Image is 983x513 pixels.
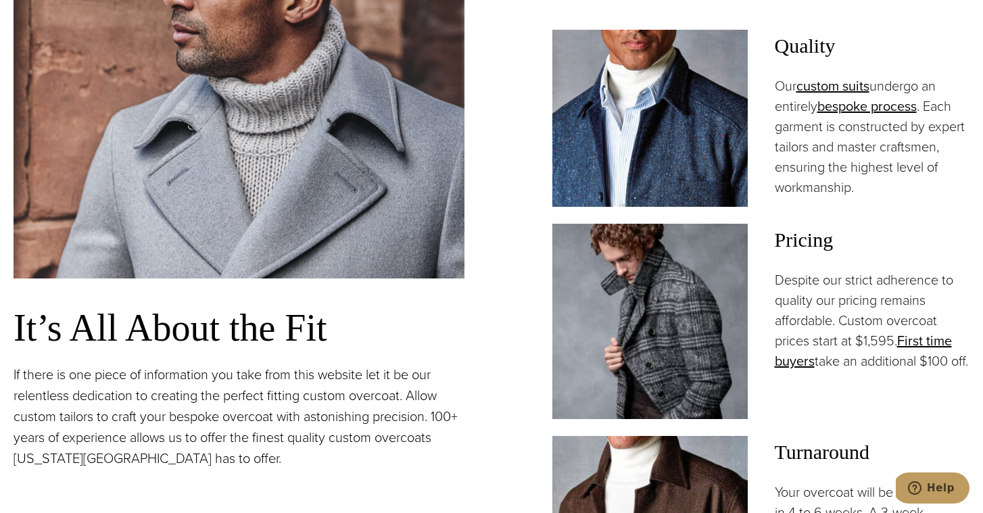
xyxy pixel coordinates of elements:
span: Pricing [775,224,970,256]
p: If there is one piece of information you take from this website let it be our relentless dedicati... [14,364,464,469]
span: Turnaround [775,436,970,468]
a: custom suits [796,76,869,96]
p: Our undergo an entirely . Each garment is constructed by expert tailors and master craftsmen, ens... [775,76,970,197]
span: Quality [775,30,970,62]
img: Man in double breasted grey plaid bespoke overcoat. [552,224,748,419]
img: Loro Piana blue custom made overcoat. [552,30,748,207]
iframe: Opens a widget where you can chat to one of our agents [896,472,969,506]
a: First time buyers [775,331,952,371]
a: bespoke process [817,96,917,116]
p: Despite our strict adherence to quality our pricing remains affordable. Custom overcoat prices st... [775,270,970,371]
h3: It’s All About the Fit [14,306,464,351]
